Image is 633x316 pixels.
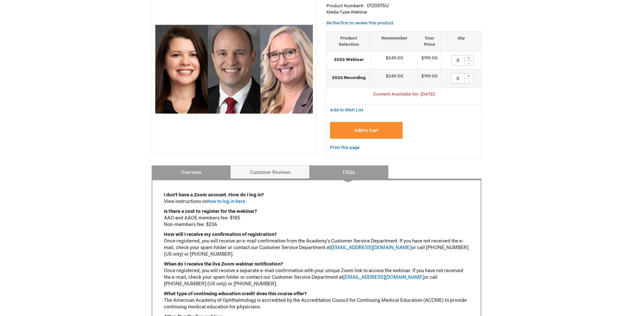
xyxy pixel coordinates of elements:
a: [EMAIL_ADDRESS][DOMAIN_NAME] [331,245,411,250]
a: Customer Reviews [230,165,310,179]
a: Overview [152,165,231,179]
strong: What type of continuing education credit does this course offer? [164,291,307,297]
strong: How will I receive my confirmation of registration? [164,232,277,237]
div: + [464,55,474,61]
strong: I don't have a Zoom account. How do I log in? [164,192,264,198]
p: The American Academy of Ophthalmology is accredited by the Accreditation Council for Continuing M... [164,291,469,310]
strong: 2026 Webinar [330,57,367,63]
th: Qty [441,31,481,51]
strong: Product Number [326,3,364,9]
td: $249.00 [371,70,418,88]
a: Print this page [330,144,359,152]
a: Be the first to review this product [326,20,393,26]
div: - [464,78,474,84]
input: Qty [451,73,465,84]
div: - [464,60,474,66]
th: Nonmember [371,31,418,51]
button: Add to Cart [330,122,403,139]
div: + [464,73,474,79]
th: Product Selection [327,31,371,51]
p: Webinar [326,9,481,15]
td: $199.00 [418,51,441,70]
p: Once registered, you will receive an e-mail confirmation from the Academy’s Customer Service Depa... [164,231,469,258]
a: how to log in here [207,199,245,204]
th: Your Price [418,31,441,51]
strong: Is there a cost to register for the webinar? [164,209,257,214]
p: AAO and AAOE members fee: $185 Non-members fee: $236 [164,208,469,228]
span: Content Available On: [DATE] [373,92,435,97]
a: FAQs [309,165,388,179]
strong: When do I receive the live Zoom webinar notification? [164,261,283,267]
a: Add to Wish List [330,107,363,113]
strong: Media Type: [326,10,351,15]
span: Add to Cart [354,128,378,133]
div: 0120015U [367,3,389,9]
input: Qty [451,55,465,66]
td: $199.00 [418,70,441,88]
td: $249.00 [371,51,418,70]
p: View instructions on . [164,192,469,205]
a: [EMAIL_ADDRESS][DOMAIN_NAME] [343,274,424,280]
p: Once registered, you will receive a separate e-mail confirmation with your unique Zoom link to ac... [164,261,469,287]
strong: 2026 Recording [330,75,367,81]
